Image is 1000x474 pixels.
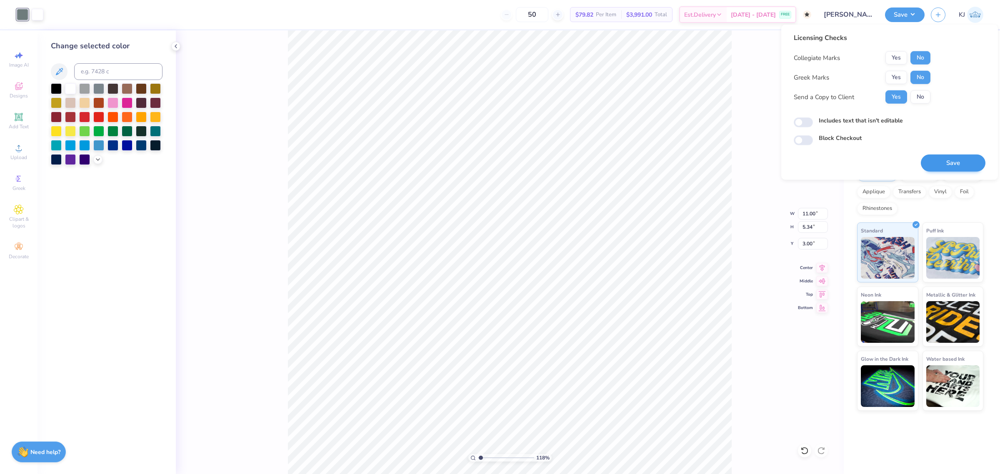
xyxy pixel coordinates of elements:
span: Clipart & logos [4,216,33,229]
div: Send a Copy to Client [794,92,854,102]
button: No [910,51,930,65]
span: Standard [861,226,883,235]
span: FREE [781,12,790,17]
span: Total [655,10,667,19]
span: Est. Delivery [684,10,716,19]
button: Save [921,155,985,172]
div: Applique [857,186,890,198]
span: [DATE] - [DATE] [731,10,776,19]
span: Per Item [596,10,616,19]
div: Licensing Checks [794,33,930,43]
img: Neon Ink [861,301,915,343]
button: No [910,90,930,104]
span: Greek [12,185,25,192]
span: $3,991.00 [626,10,652,19]
div: Collegiate Marks [794,53,840,63]
button: Yes [885,51,907,65]
button: Yes [885,90,907,104]
span: Bottom [798,305,813,311]
span: Add Text [9,123,29,130]
span: Middle [798,278,813,284]
div: Transfers [893,186,926,198]
div: Change selected color [51,40,162,52]
span: $79.82 [575,10,593,19]
img: Standard [861,237,915,279]
img: Water based Ink [926,365,980,407]
input: – – [516,7,548,22]
span: Water based Ink [926,354,965,363]
img: Puff Ink [926,237,980,279]
span: KJ [959,10,965,20]
div: Greek Marks [794,73,829,82]
span: Neon Ink [861,290,881,299]
input: e.g. 7428 c [74,63,162,80]
span: Metallic & Glitter Ink [926,290,975,299]
span: Glow in the Dark Ink [861,354,908,363]
a: KJ [959,7,983,23]
img: Metallic & Glitter Ink [926,301,980,343]
button: Yes [885,71,907,84]
span: Designs [10,92,28,99]
div: Foil [955,186,974,198]
span: Decorate [9,253,29,260]
button: Save [885,7,925,22]
label: Includes text that isn't editable [819,116,903,125]
strong: Need help? [30,448,60,456]
span: Top [798,292,813,297]
span: Puff Ink [926,226,944,235]
img: Glow in the Dark Ink [861,365,915,407]
span: 118 % [536,454,550,462]
button: No [910,71,930,84]
div: Vinyl [929,186,952,198]
span: Upload [10,154,27,161]
span: Center [798,265,813,271]
span: Image AI [9,62,29,68]
label: Block Checkout [819,134,862,142]
input: Untitled Design [817,6,879,23]
img: Kendra Jingco [967,7,983,23]
div: Rhinestones [857,202,897,215]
